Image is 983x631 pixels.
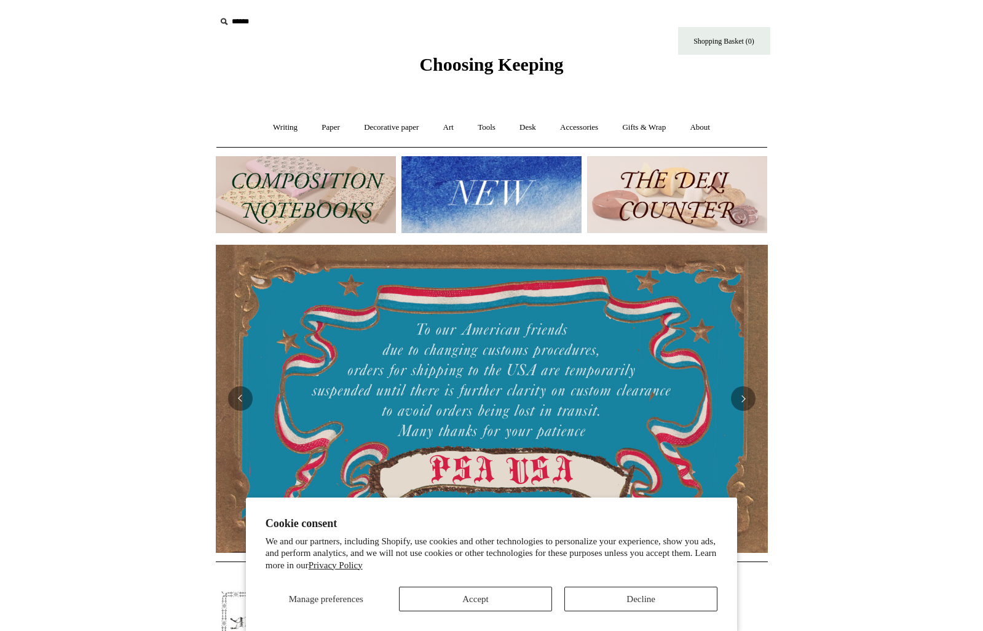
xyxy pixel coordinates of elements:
[611,111,677,144] a: Gifts & Wrap
[399,587,552,611] button: Accept
[401,156,582,233] img: New.jpg__PID:f73bdf93-380a-4a35-bcfe-7823039498e1
[266,587,387,611] button: Manage preferences
[310,111,351,144] a: Paper
[216,245,768,552] img: USA PSA .jpg__PID:33428022-6587-48b7-8b57-d7eefc91f15a
[731,386,756,411] button: Next
[587,156,767,233] img: The Deli Counter
[419,64,563,73] a: Choosing Keeping
[289,594,363,604] span: Manage preferences
[262,111,309,144] a: Writing
[508,111,547,144] a: Desk
[419,54,563,74] span: Choosing Keeping
[309,560,363,570] a: Privacy Policy
[432,111,465,144] a: Art
[216,156,396,233] img: 202302 Composition ledgers.jpg__PID:69722ee6-fa44-49dd-a067-31375e5d54ec
[678,27,770,55] a: Shopping Basket (0)
[679,111,721,144] a: About
[467,111,507,144] a: Tools
[564,587,717,611] button: Decline
[266,536,718,572] p: We and our partners, including Shopify, use cookies and other technologies to personalize your ex...
[549,111,609,144] a: Accessories
[266,517,718,530] h2: Cookie consent
[353,111,430,144] a: Decorative paper
[228,386,253,411] button: Previous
